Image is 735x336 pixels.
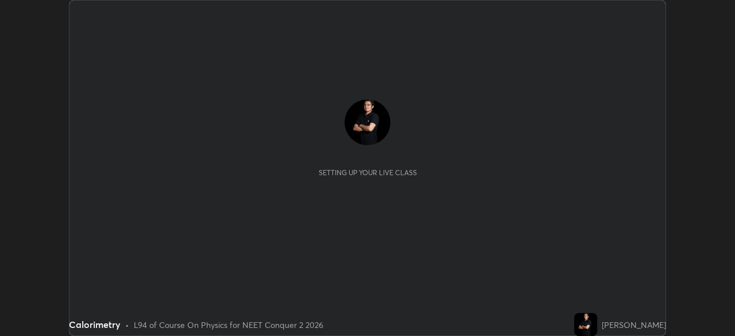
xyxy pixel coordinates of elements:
div: L94 of Course On Physics for NEET Conquer 2 2026 [134,319,323,331]
div: • [125,319,129,331]
div: Calorimetry [69,318,121,331]
img: 40cbeb4c3a5c4ff3bcc3c6587ae1c9d7.jpg [345,99,390,145]
div: [PERSON_NAME] [602,319,666,331]
img: 40cbeb4c3a5c4ff3bcc3c6587ae1c9d7.jpg [574,313,597,336]
div: Setting up your live class [319,168,417,177]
